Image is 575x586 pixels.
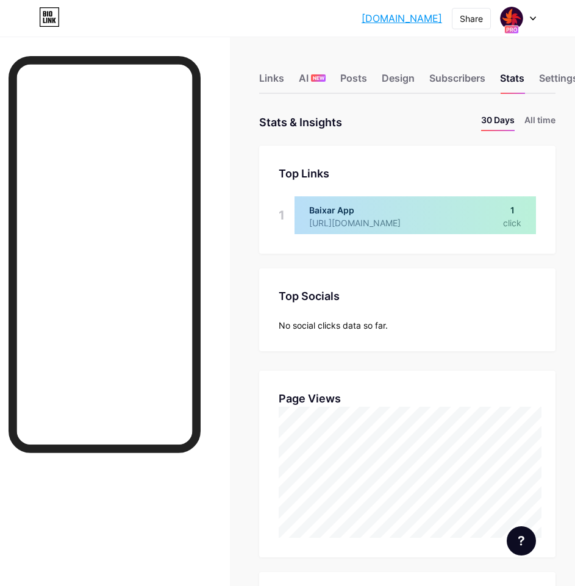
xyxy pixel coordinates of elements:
[524,113,555,131] li: All time
[500,7,523,30] img: ventosfood
[279,196,285,234] div: 1
[500,71,524,93] div: Stats
[481,113,515,131] li: 30 Days
[259,71,284,93] div: Links
[340,71,367,93] div: Posts
[259,113,342,131] div: Stats & Insights
[279,165,536,182] div: Top Links
[382,71,415,93] div: Design
[279,319,536,332] div: No social clicks data so far.
[313,74,324,82] span: NEW
[362,11,442,26] a: [DOMAIN_NAME]
[279,390,536,407] div: Page Views
[299,71,326,93] div: AI
[279,288,536,304] div: Top Socials
[460,12,483,25] div: Share
[429,71,485,93] div: Subscribers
